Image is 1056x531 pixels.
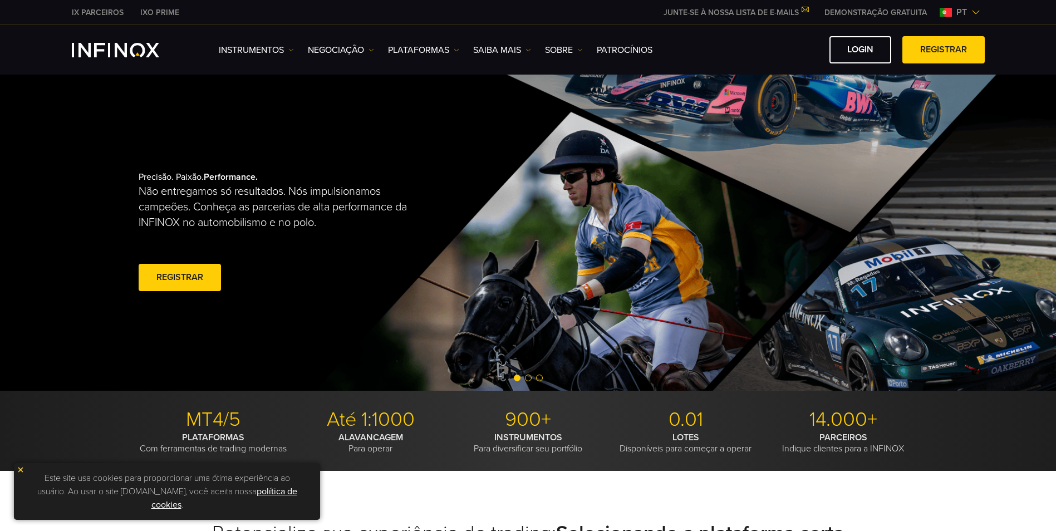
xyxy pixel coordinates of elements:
p: MT4/5 [139,407,288,432]
p: Não entregamos só resultados. Nós impulsionamos campeões. Conheça as parcerias de alta performanc... [139,184,419,230]
a: Registrar [902,36,985,63]
a: Login [829,36,891,63]
a: NEGOCIAÇÃO [308,43,374,57]
strong: PLATAFORMAS [182,432,244,443]
a: Instrumentos [219,43,294,57]
span: Go to slide 1 [514,375,520,381]
strong: PARCEIROS [819,432,867,443]
a: INFINOX [63,7,132,18]
a: SOBRE [545,43,583,57]
a: JUNTE-SE À NOSSA LISTA DE E-MAILS [655,8,816,17]
strong: Performance. [204,171,258,183]
div: Precisão. Paixão. [139,154,489,312]
a: INFINOX [132,7,188,18]
strong: INSTRUMENTOS [494,432,562,443]
strong: LOTES [672,432,699,443]
a: Patrocínios [597,43,652,57]
a: INFINOX MENU [816,7,935,18]
p: 14.000+ [769,407,918,432]
p: 0.01 [611,407,760,432]
strong: ALAVANCAGEM [338,432,403,443]
p: Este site usa cookies para proporcionar uma ótima experiência ao usuário. Ao usar o site [DOMAIN_... [19,469,315,514]
p: Indique clientes para a INFINOX [769,432,918,454]
a: Saiba mais [473,43,531,57]
a: INFINOX Logo [72,43,185,57]
p: Com ferramentas de trading modernas [139,432,288,454]
span: Go to slide 3 [536,375,543,381]
p: 900+ [454,407,603,432]
img: yellow close icon [17,466,24,474]
p: Para diversificar seu portfólio [454,432,603,454]
a: PLATAFORMAS [388,43,459,57]
a: Registrar [139,264,221,291]
p: Para operar [296,432,445,454]
p: Até 1:1000 [296,407,445,432]
span: Go to slide 2 [525,375,532,381]
p: Disponíveis para começar a operar [611,432,760,454]
span: pt [952,6,971,19]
